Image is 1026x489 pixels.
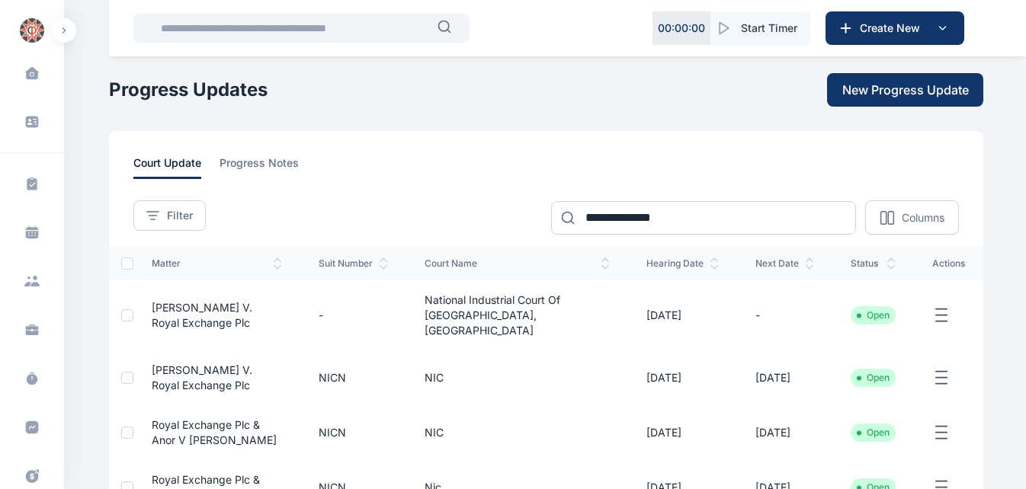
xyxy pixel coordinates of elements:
[152,301,252,329] a: [PERSON_NAME] v. Royal Exchange Plc
[851,257,896,270] span: status
[300,405,406,460] td: NICN
[133,200,206,231] button: Filter
[710,11,810,45] button: Start Timer
[406,280,628,350] td: National Industrial Court of [GEOGRAPHIC_DATA], [GEOGRAPHIC_DATA]
[167,208,193,223] span: Filter
[628,350,737,405] td: [DATE]
[932,257,965,270] span: actions
[300,280,406,350] td: -
[220,155,299,179] span: progress notes
[220,155,317,179] a: progress notes
[646,257,719,270] span: hearing date
[152,418,277,446] a: Royal Exchange Plc & Anor V [PERSON_NAME]
[300,350,406,405] td: NICN
[658,21,705,36] p: 00 : 00 : 00
[854,21,933,36] span: Create New
[741,21,797,36] span: Start Timer
[737,280,832,350] td: -
[406,350,628,405] td: NIC
[857,372,890,384] li: Open
[857,309,890,321] li: Open
[737,350,832,405] td: [DATE]
[902,210,944,225] p: Columns
[425,257,610,270] span: court name
[737,405,832,460] td: [DATE]
[133,155,220,179] a: court update
[152,363,252,392] a: [PERSON_NAME] v. Royal Exchange Plc
[406,405,628,460] td: NIC
[865,200,959,235] button: Columns
[826,11,964,45] button: Create New
[152,257,283,270] span: matter
[842,81,969,99] span: New Progress Update
[628,280,737,350] td: [DATE]
[109,78,268,102] h1: Progress Updates
[755,257,814,270] span: next date
[628,405,737,460] td: [DATE]
[319,257,388,270] span: suit number
[133,155,201,179] span: court update
[827,73,983,107] button: New Progress Update
[857,427,890,439] li: Open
